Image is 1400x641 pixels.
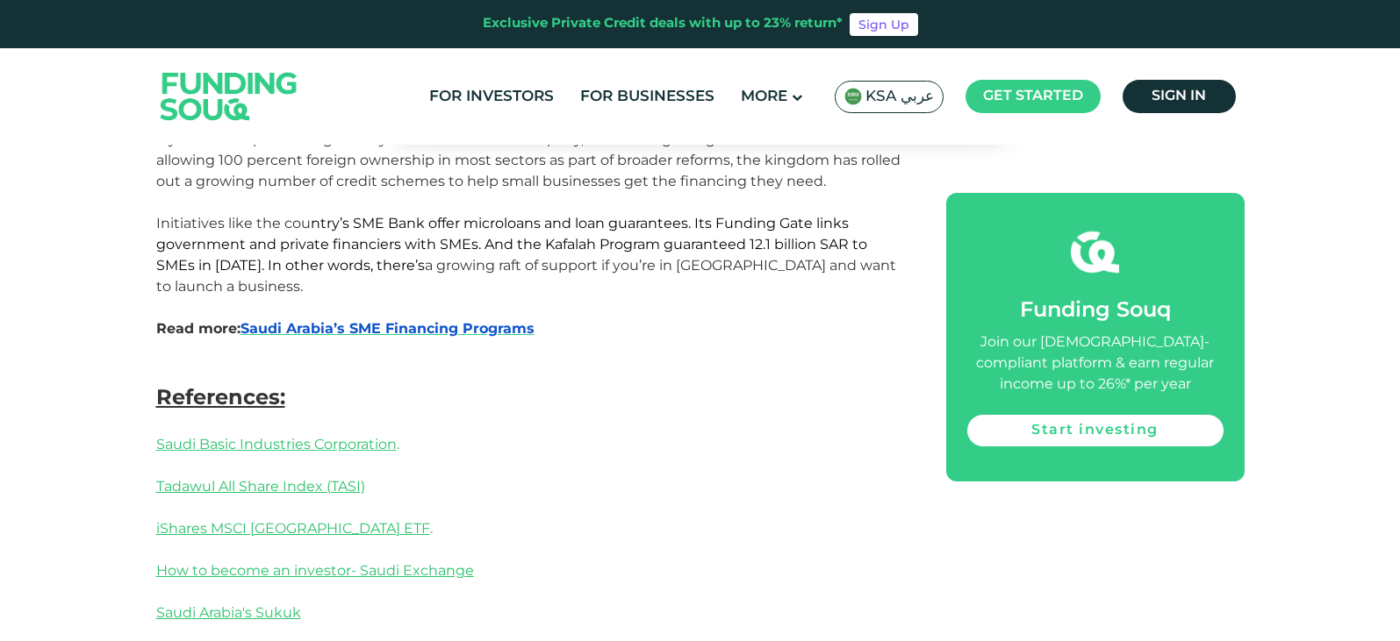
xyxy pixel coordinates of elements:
[397,436,399,452] span: .
[1123,80,1236,113] a: Sign in
[156,520,433,537] span: .
[576,82,719,111] a: For Businesses
[156,131,901,189] span: If you’re an expat looking to truly invest and start a company, that too is getting much easier. ...
[865,87,934,107] span: KSA عربي
[156,436,397,452] a: Saudi Basic Industries Corporation
[156,520,430,537] a: iShares MSCI [GEOGRAPHIC_DATA] ETF
[241,320,535,337] a: Saudi Arabia’s SME Financing Programs
[425,82,558,111] a: For Investors
[1071,228,1119,276] img: fsicon
[1152,89,1206,103] span: Sign in
[156,604,301,621] a: Saudi Arabia's Sukuk
[844,88,862,105] img: SA Flag
[156,562,474,579] a: How to become an investor- Saudi Exchange
[741,89,787,104] span: More
[143,52,315,140] img: Logo
[850,13,918,36] a: Sign Up
[483,14,843,34] div: Exclusive Private Credit deals with up to 23% return*
[983,89,1083,103] span: Get started
[967,332,1224,395] div: Join our [DEMOGRAPHIC_DATA]-compliant platform & earn regular income up to 26%* per year
[156,215,896,295] span: Initiatives like the cou a growing raft of support if you’re in [GEOGRAPHIC_DATA] and want to lau...
[967,415,1224,446] a: Start investing
[156,384,285,410] span: References:
[156,320,241,337] span: Read more:
[156,478,365,495] a: Tadawul All Share Index (TASI)
[1020,301,1171,321] span: Funding Souq
[156,215,867,274] span: ntry’s SME Bank offer microloans and loan guarantees. Its Funding Gate links government and priva...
